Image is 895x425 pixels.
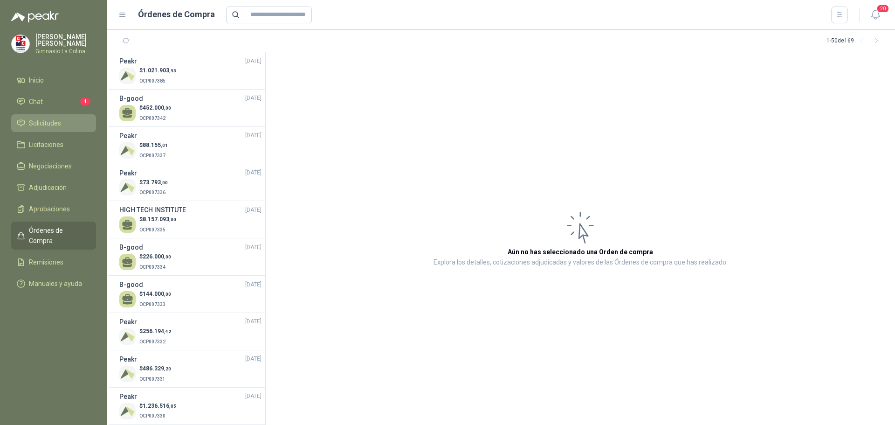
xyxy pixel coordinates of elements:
span: OCP007342 [139,116,165,121]
span: 256.194 [143,328,171,334]
span: OCP007330 [139,413,165,418]
a: Adjudicación [11,179,96,196]
a: Peakr[DATE] Company Logo$88.155,01OCP007337 [119,131,262,160]
img: Company Logo [119,68,136,84]
a: B-good[DATE] $226.000,00OCP007334 [119,242,262,272]
img: Company Logo [12,35,29,53]
span: 452.000 [143,105,171,111]
span: ,00 [169,217,176,222]
span: Adjudicación [29,182,67,193]
span: ,05 [169,404,176,409]
span: 20 [876,4,889,13]
span: 88.155 [143,142,168,148]
h3: HIGH TECH INSTITUTE [119,205,186,215]
h3: Aún no has seleccionado una Orden de compra [508,247,653,257]
p: $ [139,215,176,224]
span: Manuales y ayuda [29,279,82,289]
a: Inicio [11,71,96,89]
span: [DATE] [245,131,262,140]
span: Licitaciones [29,139,63,150]
a: Remisiones [11,253,96,271]
img: Company Logo [119,179,136,195]
div: 1 - 50 de 169 [826,34,884,49]
p: $ [139,104,171,112]
span: ,00 [164,105,171,111]
img: Company Logo [119,403,136,419]
span: [DATE] [245,94,262,103]
span: 226.000 [143,253,171,260]
span: Negociaciones [29,161,72,171]
span: Remisiones [29,257,63,267]
a: Peakr[DATE] Company Logo$256.194,42OCP007332 [119,317,262,346]
a: Órdenes de Compra [11,222,96,250]
p: Gimnasio La Colina [35,49,96,54]
h3: Peakr [119,354,137,364]
a: Chat1 [11,93,96,111]
h3: Peakr [119,131,137,141]
span: OCP007331 [139,376,165,382]
span: OCP007337 [139,153,165,158]
span: OCP007333 [139,302,165,307]
span: [DATE] [245,243,262,252]
p: $ [139,327,171,336]
span: OCP007385 [139,78,165,84]
a: Peakr[DATE] Company Logo$486.329,20OCP007331 [119,354,262,383]
p: [PERSON_NAME] [PERSON_NAME] [35,34,96,47]
span: [DATE] [245,392,262,401]
h3: B-good [119,279,143,290]
a: B-good[DATE] $144.000,00OCP007333 [119,279,262,309]
p: $ [139,252,171,261]
span: 1.236.516 [143,403,176,409]
span: 8.157.093 [143,216,176,223]
span: OCP007336 [139,190,165,195]
a: HIGH TECH INSTITUTE[DATE] $8.157.093,00OCP007335 [119,205,262,234]
p: $ [139,66,176,75]
p: $ [139,141,168,150]
span: Chat [29,97,43,107]
img: Company Logo [119,366,136,382]
span: ,95 [169,68,176,73]
h3: Peakr [119,56,137,66]
button: 20 [867,7,884,23]
span: 1.021.903 [143,67,176,74]
span: [DATE] [245,57,262,66]
span: Inicio [29,75,44,85]
span: Órdenes de Compra [29,225,87,246]
a: Peakr[DATE] Company Logo$73.793,00OCP007336 [119,168,262,197]
span: 144.000 [143,291,171,297]
p: $ [139,290,171,299]
a: Peakr[DATE] Company Logo$1.021.903,95OCP007385 [119,56,262,85]
a: Negociaciones [11,157,96,175]
a: B-good[DATE] $452.000,00OCP007342 [119,93,262,123]
h3: B-good [119,242,143,252]
p: $ [139,364,171,373]
img: Company Logo [119,142,136,159]
h3: B-good [119,93,143,104]
span: OCP007332 [139,339,165,344]
span: [DATE] [245,206,262,215]
span: OCP007335 [139,227,165,232]
span: ,00 [164,292,171,297]
p: $ [139,178,168,187]
span: 73.793 [143,179,168,186]
a: Manuales y ayuda [11,275,96,293]
span: Solicitudes [29,118,61,128]
span: [DATE] [245,355,262,363]
span: ,01 [161,143,168,148]
h3: Peakr [119,391,137,402]
p: Explora los detalles, cotizaciones adjudicadas y valores de las Órdenes de compra que has realizado. [434,257,728,268]
a: Aprobaciones [11,200,96,218]
span: ,42 [164,329,171,334]
a: Licitaciones [11,136,96,153]
a: Peakr[DATE] Company Logo$1.236.516,05OCP007330 [119,391,262,421]
span: 486.329 [143,365,171,372]
span: [DATE] [245,280,262,289]
a: Solicitudes [11,114,96,132]
img: Logo peakr [11,11,59,22]
span: Aprobaciones [29,204,70,214]
span: ,00 [164,254,171,259]
span: [DATE] [245,168,262,177]
span: OCP007334 [139,265,165,270]
h3: Peakr [119,317,137,327]
span: ,00 [161,180,168,185]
